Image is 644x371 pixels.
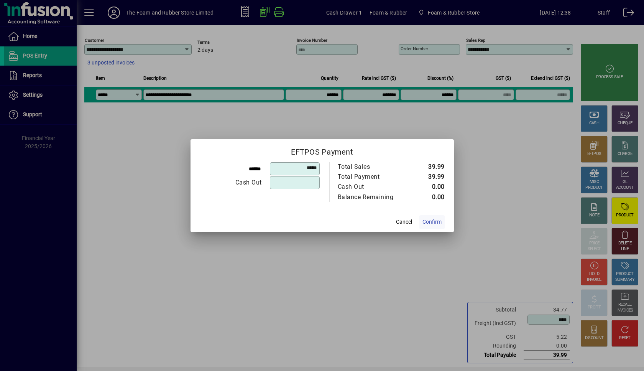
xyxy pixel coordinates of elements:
button: Confirm [419,215,445,229]
h2: EFTPOS Payment [191,139,454,162]
td: 39.99 [410,162,445,172]
button: Cancel [392,215,416,229]
td: Total Sales [337,162,410,172]
td: Total Payment [337,172,410,182]
td: 0.00 [410,192,445,202]
div: Cash Out [338,182,402,191]
div: Cash Out [200,178,262,187]
span: Confirm [422,218,442,226]
td: 39.99 [410,172,445,182]
div: Balance Remaining [338,193,402,202]
span: Cancel [396,218,412,226]
td: 0.00 [410,182,445,192]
